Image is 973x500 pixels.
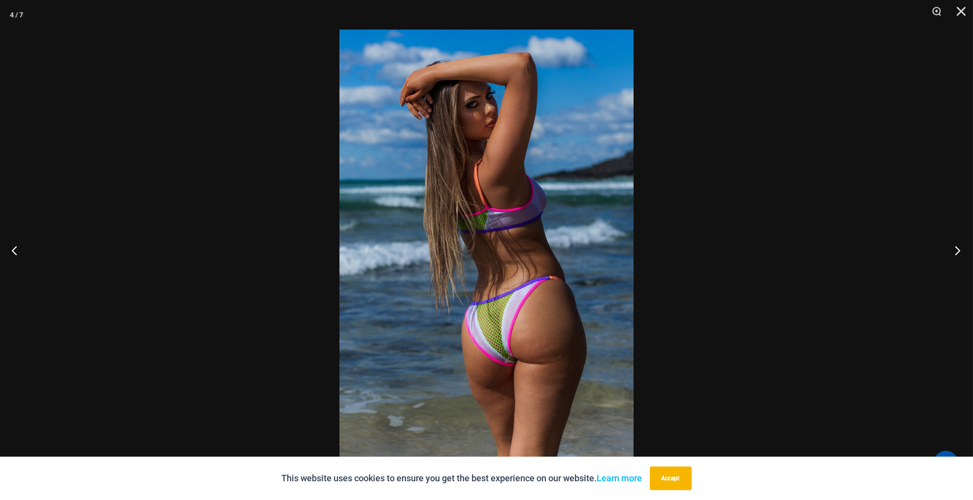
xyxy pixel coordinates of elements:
[650,467,692,490] button: Accept
[936,226,973,275] button: Next
[339,30,634,470] img: Reckless Neon Crush Lime Crush 349 Crop Top 296 Cheeky Bottom 03
[10,7,23,22] div: 4 / 7
[282,471,642,486] p: This website uses cookies to ensure you get the best experience on our website.
[597,473,642,483] a: Learn more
